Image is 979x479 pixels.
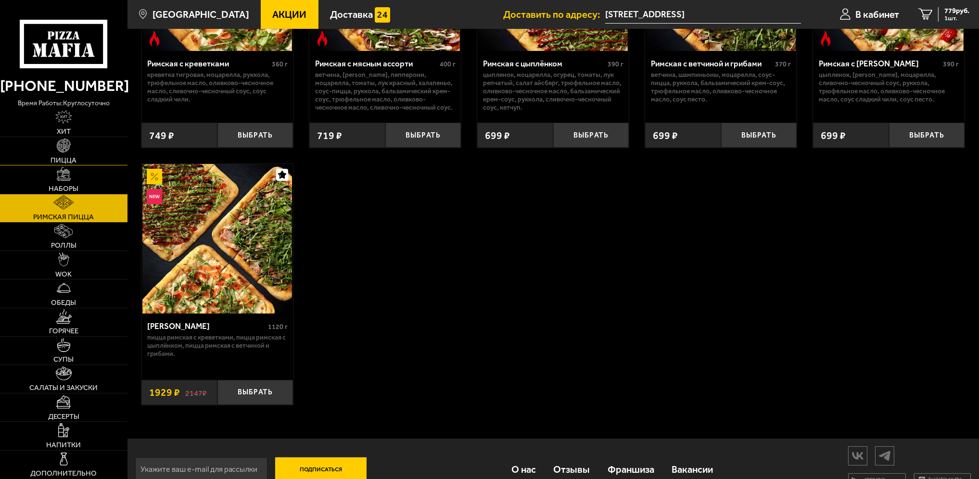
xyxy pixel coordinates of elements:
span: Римская пицца [33,214,94,221]
p: цыпленок, [PERSON_NAME], моцарелла, сливочно-чесночный соус, руккола, трюфельное масло, оливково-... [819,71,959,103]
div: [PERSON_NAME] [147,321,266,331]
span: [GEOGRAPHIC_DATA] [153,10,249,19]
span: 699 ₽ [821,130,846,140]
img: Новинка [147,189,162,204]
span: 390 г [943,60,959,68]
span: Доставить по адресу: [503,10,605,19]
span: 719 ₽ [317,130,342,140]
input: Ваш адрес доставки [605,6,801,24]
button: Выбрать [721,123,797,148]
span: 699 ₽ [485,130,510,140]
button: Выбрать [217,380,293,405]
img: tg [876,447,894,464]
p: креветка тигровая, моцарелла, руккола, трюфельное масло, оливково-чесночное масло, сливочно-чесно... [147,71,288,103]
span: Пицца [51,157,76,164]
span: 779 руб. [944,7,969,14]
span: 1120 г [268,323,288,331]
span: Наборы [49,185,78,192]
img: Акционный [147,169,162,184]
img: Острое блюдо [818,31,834,46]
button: Выбрать [553,123,629,148]
div: Римская с креветками [147,59,269,68]
span: Доставка [330,10,373,19]
span: Дополнительно [30,470,97,477]
a: АкционныйНовинкаМама Миа [141,164,293,314]
p: цыпленок, моцарелла, огурец, томаты, лук репчатый, салат айсберг, трюфельное масло, оливково-чесн... [483,71,623,112]
img: Мама Миа [142,164,292,314]
span: 390 г [608,60,623,68]
span: 699 ₽ [653,130,678,140]
span: Супы [53,356,74,363]
div: Римская с мясным ассорти [315,59,437,68]
span: Десерты [48,413,79,420]
span: 1 шт. [944,15,969,22]
span: Роллы [51,242,76,249]
img: vk [849,447,867,464]
p: ветчина, [PERSON_NAME], пепперони, моцарелла, томаты, лук красный, халапеньо, соус-пицца, руккола... [315,71,456,112]
img: Острое блюдо [315,31,330,46]
span: 1929 ₽ [149,387,180,397]
button: Выбрать [385,123,461,148]
span: 360 г [272,60,288,68]
p: Пицца Римская с креветками, Пицца Римская с цыплёнком, Пицца Римская с ветчиной и грибами. [147,333,288,358]
span: Салаты и закуски [29,384,98,391]
span: Горячее [49,328,78,335]
span: 749 ₽ [149,130,174,140]
button: Выбрать [889,123,965,148]
img: Острое блюдо [147,31,162,46]
span: 400 г [440,60,456,68]
span: Акции [272,10,306,19]
div: Римская с цыплёнком [483,59,605,68]
span: Напитки [46,441,81,449]
span: В кабинет [855,10,899,19]
span: Обеды [51,299,76,306]
img: 15daf4d41897b9f0e9f617042186c801.svg [375,7,390,23]
span: WOK [55,271,72,278]
div: Римская с [PERSON_NAME] [819,59,941,68]
span: 370 г [776,60,791,68]
p: ветчина, шампиньоны, моцарелла, соус-пицца, руккола, бальзамический крем-соус, трюфельное масло, ... [651,71,791,103]
s: 2147 ₽ [185,387,207,397]
button: Выбрать [217,123,293,148]
span: Хит [57,128,71,135]
div: Римская с ветчиной и грибами [651,59,773,68]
